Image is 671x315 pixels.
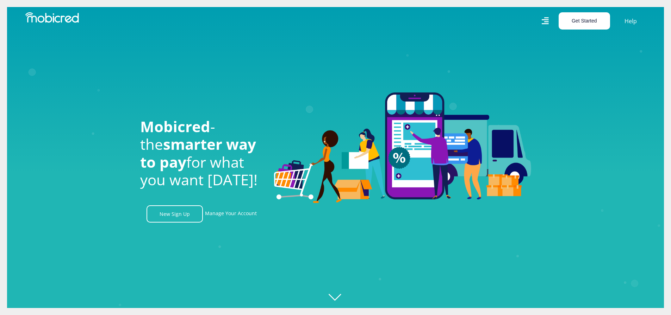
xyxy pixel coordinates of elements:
a: New Sign Up [147,205,203,223]
h1: - the for what you want [DATE]! [140,118,263,189]
span: Mobicred [140,116,210,136]
img: Mobicred [25,12,79,23]
button: Get Started [559,12,610,30]
a: Help [624,17,637,26]
img: Welcome to Mobicred [274,92,531,204]
span: smarter way to pay [140,134,256,172]
a: Manage Your Account [205,205,257,223]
